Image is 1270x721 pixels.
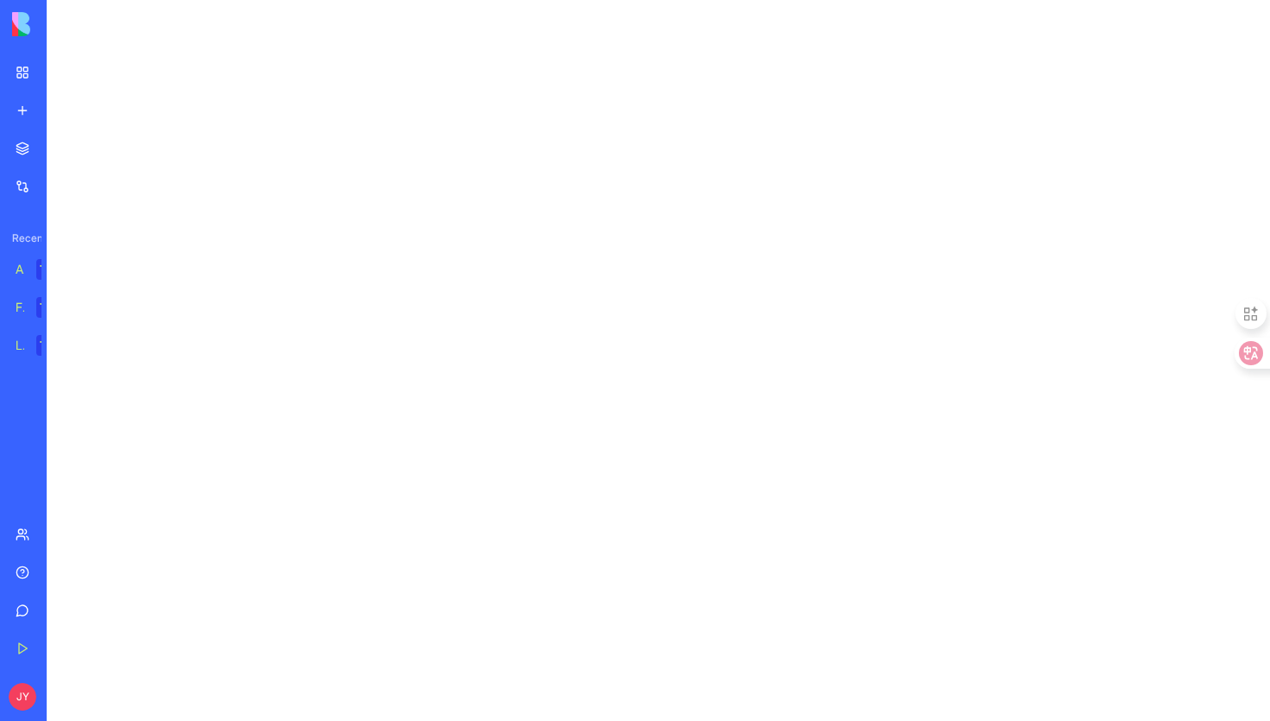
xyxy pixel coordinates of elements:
div: TRY [36,259,64,280]
div: AI Logo Generator [16,261,24,278]
div: TRY [36,335,64,356]
div: Feedback Form [16,299,24,316]
a: AI Logo GeneratorTRY [5,252,74,287]
img: logo [12,12,119,36]
span: JY [9,683,36,711]
div: Literary Blog [16,337,24,354]
div: TRY [36,297,64,318]
span: Recent [5,231,41,245]
a: Literary BlogTRY [5,328,74,363]
a: Feedback FormTRY [5,290,74,325]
